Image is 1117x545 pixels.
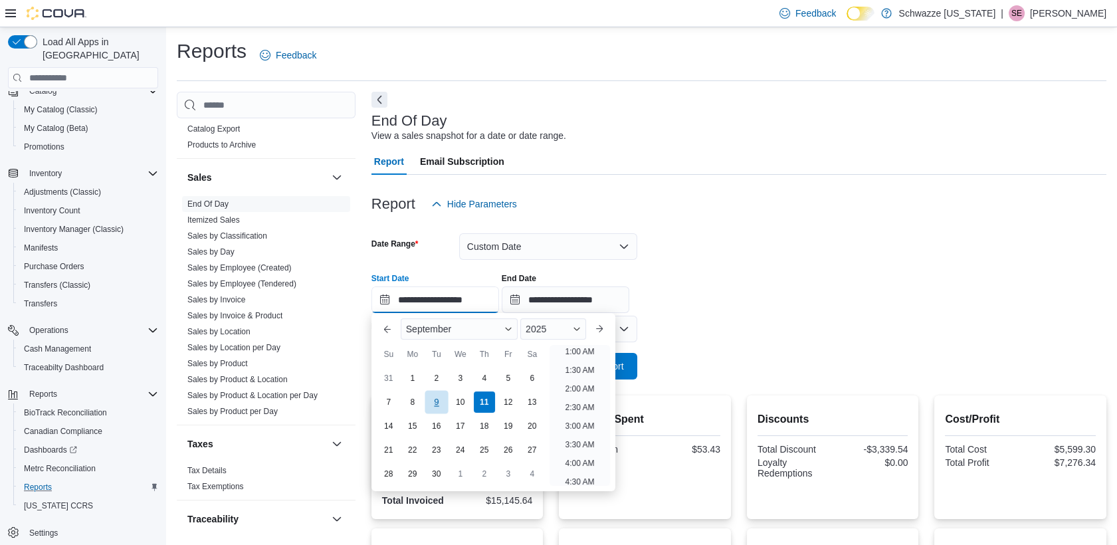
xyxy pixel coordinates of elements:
[1023,457,1096,468] div: $7,276.34
[559,474,599,490] li: 4:30 AM
[13,220,163,239] button: Inventory Manager (Classic)
[371,273,409,284] label: Start Date
[187,407,278,416] a: Sales by Product per Day
[19,498,158,514] span: Washington CCRS
[24,83,62,99] button: Catalog
[371,92,387,108] button: Next
[24,386,158,402] span: Reports
[187,326,251,337] span: Sales by Location
[24,123,88,134] span: My Catalog (Beta)
[19,120,94,136] a: My Catalog (Beta)
[24,445,77,455] span: Dashboards
[378,344,399,365] div: Su
[559,362,599,378] li: 1:30 AM
[13,201,163,220] button: Inventory Count
[450,415,471,437] div: day-17
[450,391,471,413] div: day-10
[187,231,267,241] a: Sales by Classification
[19,341,96,357] a: Cash Management
[276,49,316,62] span: Feedback
[559,437,599,453] li: 3:30 AM
[522,439,543,461] div: day-27
[19,184,106,200] a: Adjustments (Classic)
[19,461,101,477] a: Metrc Reconciliation
[426,191,522,217] button: Hide Parameters
[187,512,239,526] h3: Traceability
[187,124,240,134] a: Catalog Export
[19,360,158,376] span: Traceabilty Dashboard
[24,205,80,216] span: Inventory Count
[19,240,158,256] span: Manifests
[329,169,345,185] button: Sales
[13,459,163,478] button: Metrc Reconciliation
[945,444,1017,455] div: Total Cost
[19,139,158,155] span: Promotions
[795,7,836,20] span: Feedback
[569,411,720,427] h2: Average Spent
[371,113,447,129] h3: End Of Day
[24,280,90,290] span: Transfers (Classic)
[474,415,495,437] div: day-18
[187,311,282,320] a: Sales by Invoice & Product
[522,344,543,365] div: Sa
[648,444,720,455] div: $53.43
[3,385,163,403] button: Reports
[187,171,212,184] h3: Sales
[522,368,543,389] div: day-6
[19,423,108,439] a: Canadian Compliance
[13,276,163,294] button: Transfers (Classic)
[187,247,235,257] a: Sales by Day
[426,368,447,389] div: day-2
[13,294,163,313] button: Transfers
[187,263,292,272] a: Sales by Employee (Created)
[187,215,240,225] span: Itemized Sales
[187,199,229,209] a: End Of Day
[425,390,448,413] div: day-9
[177,121,355,158] div: Products
[19,277,158,293] span: Transfers (Classic)
[19,102,158,118] span: My Catalog (Classic)
[19,259,90,274] a: Purchase Orders
[402,439,423,461] div: day-22
[24,322,158,338] span: Operations
[177,196,355,425] div: Sales
[13,403,163,422] button: BioTrack Reconciliation
[19,203,86,219] a: Inventory Count
[498,368,519,389] div: day-5
[559,455,599,471] li: 4:00 AM
[498,463,519,485] div: day-3
[24,407,107,418] span: BioTrack Reconciliation
[559,381,599,397] li: 2:00 AM
[13,138,163,156] button: Promotions
[498,391,519,413] div: day-12
[24,165,67,181] button: Inventory
[24,500,93,511] span: [US_STATE] CCRS
[187,327,251,336] a: Sales by Location
[187,140,256,150] span: Products to Archive
[24,104,98,115] span: My Catalog (Classic)
[522,415,543,437] div: day-20
[27,7,86,20] img: Cova
[187,482,244,491] a: Tax Exemptions
[254,42,322,68] a: Feedback
[187,310,282,321] span: Sales by Invoice & Product
[24,524,158,541] span: Settings
[19,461,158,477] span: Metrc Reconciliation
[420,148,504,175] span: Email Subscription
[1023,444,1096,455] div: $5,599.30
[13,119,163,138] button: My Catalog (Beta)
[450,368,471,389] div: day-3
[474,439,495,461] div: day-25
[19,479,57,495] a: Reports
[13,340,163,358] button: Cash Management
[19,405,158,421] span: BioTrack Reconciliation
[377,318,398,340] button: Previous Month
[24,142,64,152] span: Promotions
[19,102,103,118] a: My Catalog (Classic)
[19,296,158,312] span: Transfers
[19,203,158,219] span: Inventory Count
[3,523,163,542] button: Settings
[371,286,499,313] input: Press the down key to enter a popover containing a calendar. Press the escape key to close the po...
[426,439,447,461] div: day-23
